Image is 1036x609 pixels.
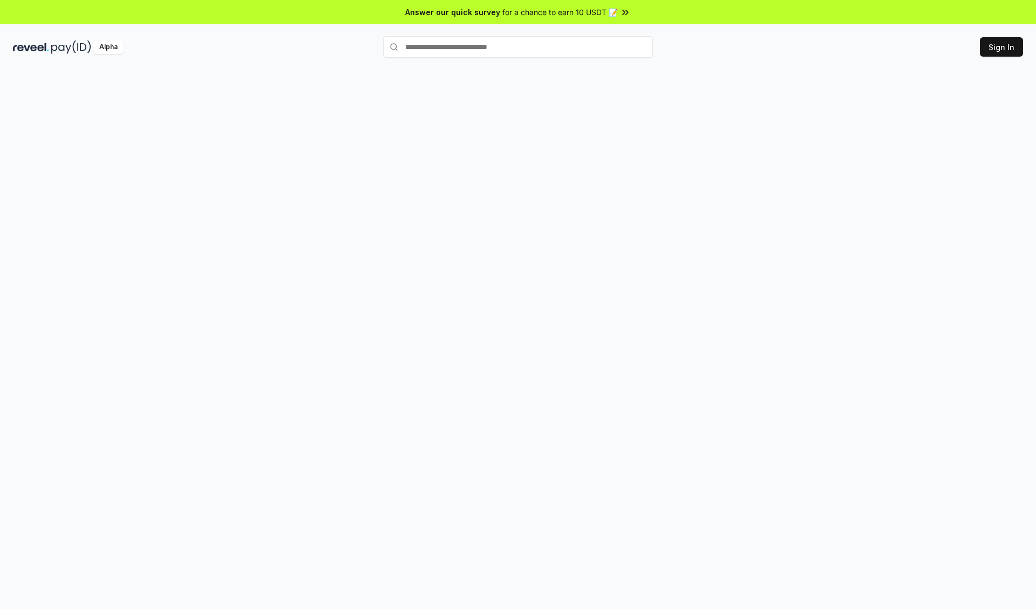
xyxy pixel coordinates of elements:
span: Answer our quick survey [405,6,500,18]
span: for a chance to earn 10 USDT 📝 [502,6,618,18]
img: reveel_dark [13,40,49,54]
div: Alpha [93,40,124,54]
button: Sign In [980,37,1023,57]
img: pay_id [51,40,91,54]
